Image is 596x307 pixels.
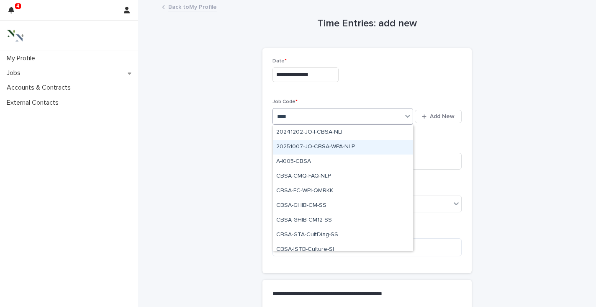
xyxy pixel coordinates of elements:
[3,99,65,107] p: External Contacts
[7,27,23,44] img: 3bAFpBnQQY6ys9Fa9hsD
[273,125,413,140] div: 20241202-JO-I-CBSA-NLI
[273,228,413,243] div: CBSA-GTA-CultDiag-SS
[273,199,413,213] div: CBSA-GHIB-CM-SS
[415,110,462,123] button: Add New
[8,5,19,20] div: 4
[168,2,217,11] a: Back toMy Profile
[262,18,472,30] h1: Time Entries: add new
[273,243,413,257] div: CBSA-ISTB-Culture-SI
[272,99,298,104] span: Job Code
[3,69,27,77] p: Jobs
[273,155,413,169] div: A-I005-CBSA
[430,114,455,119] span: Add New
[273,213,413,228] div: CBSA-GHIB-CM12-SS
[273,184,413,199] div: CBSA-FC-WPI-QMRKK
[3,54,42,62] p: My Profile
[272,59,287,64] span: Date
[16,3,19,9] p: 4
[273,140,413,155] div: 20251007-JO-CBSA-WPA-NLP
[3,84,77,92] p: Accounts & Contracts
[273,169,413,184] div: CBSA-CMQ-FAQ-NLP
